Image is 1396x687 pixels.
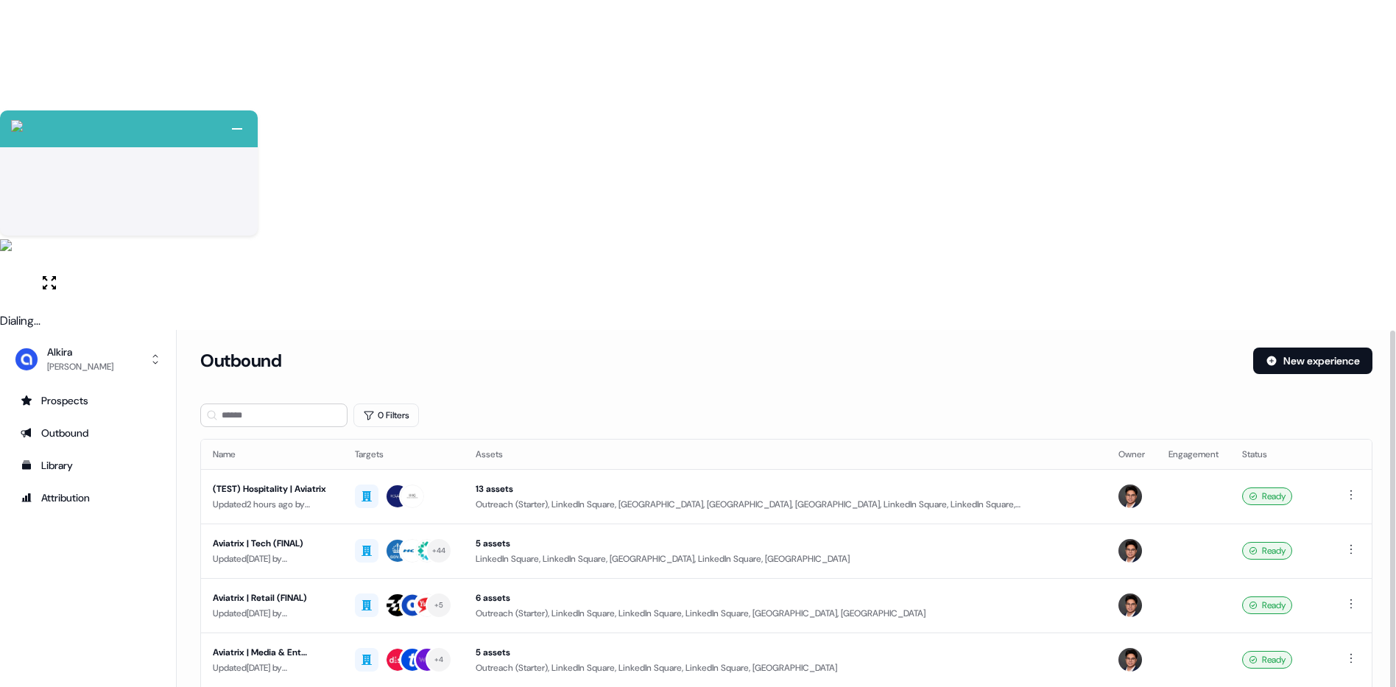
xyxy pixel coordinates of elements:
div: Outreach (Starter), LinkedIn Square, [GEOGRAPHIC_DATA], [GEOGRAPHIC_DATA], [GEOGRAPHIC_DATA], Lin... [476,497,1095,512]
div: Alkira [47,345,113,359]
div: Aviatrix | Retail (FINAL) [213,591,331,605]
img: Hugh [1118,539,1142,563]
a: Go to prospects [12,389,164,412]
div: Ready [1242,542,1292,560]
th: Name [201,440,343,469]
a: Go to outbound experience [12,421,164,445]
div: Outreach (Starter), LinkedIn Square, LinkedIn Square, LinkedIn Square, [GEOGRAPHIC_DATA] [476,660,1095,675]
div: Attribution [21,490,155,505]
div: 5 assets [476,536,1095,551]
div: Updated [DATE] by [PERSON_NAME] [213,552,331,566]
div: Aviatrix | Media & Ent (FINAL) [213,645,331,660]
img: Hugh [1118,593,1142,617]
div: (TEST) Hospitality | Aviatrix [213,482,331,496]
button: New experience [1253,348,1372,374]
div: Updated [DATE] by [PERSON_NAME] [213,660,331,675]
div: LinkedIn Square, LinkedIn Square, [GEOGRAPHIC_DATA], LinkedIn Square, [GEOGRAPHIC_DATA] [476,552,1095,566]
div: + 44 [432,544,446,557]
div: Ready [1242,596,1292,614]
div: Aviatrix | Tech (FINAL) [213,536,331,551]
div: Updated 2 hours ago by [PERSON_NAME] [213,497,331,512]
button: Alkira[PERSON_NAME] [12,342,164,377]
div: 13 assets [476,482,1095,496]
th: Status [1230,440,1330,469]
div: Ready [1242,651,1292,669]
div: Prospects [21,393,155,408]
div: Outbound [21,426,155,440]
th: Engagement [1157,440,1230,469]
div: 5 assets [476,645,1095,660]
img: Hugh [1118,648,1142,672]
a: Go to attribution [12,486,164,510]
div: Ready [1242,487,1292,505]
img: Hugh [1118,485,1142,508]
div: + 4 [434,653,444,666]
div: Updated [DATE] by [PERSON_NAME] [213,606,331,621]
th: Owner [1107,440,1157,469]
a: Go to templates [12,454,164,477]
th: Targets [343,440,464,469]
div: + 5 [434,599,444,612]
div: [PERSON_NAME] [47,359,113,374]
h3: Outbound [200,350,281,372]
th: Assets [464,440,1107,469]
div: Outreach (Starter), LinkedIn Square, LinkedIn Square, LinkedIn Square, [GEOGRAPHIC_DATA], [GEOGRA... [476,606,1095,621]
div: Library [21,458,155,473]
img: callcloud-icon-white-35.svg [11,120,23,132]
div: 6 assets [476,591,1095,605]
button: 0 Filters [353,404,419,427]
